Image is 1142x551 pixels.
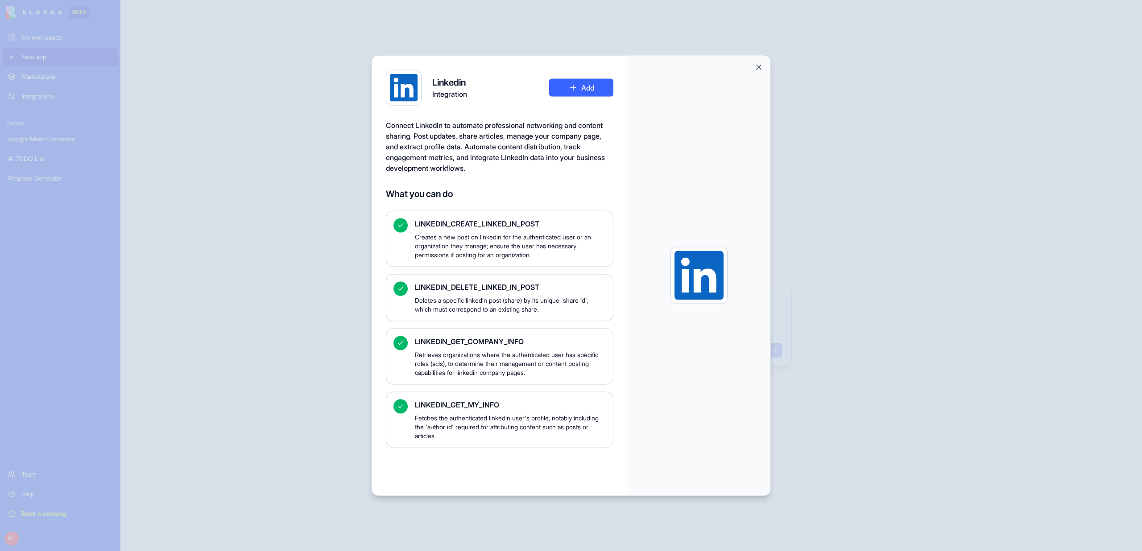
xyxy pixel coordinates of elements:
span: LINKEDIN_GET_MY_INFO [415,399,606,410]
span: LINKEDIN_DELETE_LINKED_IN_POST [415,282,606,292]
span: Connect LinkedIn to automate professional networking and content sharing. Post updates, share art... [386,121,605,173]
h4: What you can do [386,188,613,200]
span: Integration [432,89,467,99]
h4: Linkedin [432,76,467,89]
span: Creates a new post on linkedin for the authenticated user or an organization they manage; ensure ... [415,233,606,259]
span: Retrieves organizations where the authenticated user has specific roles (acls), to determine thei... [415,350,606,377]
span: LINKEDIN_GET_COMPANY_INFO [415,336,606,347]
span: Deletes a specific linkedin post (share) by its unique `share id`, which must correspond to an ex... [415,296,606,314]
button: Add [549,79,613,97]
span: LINKEDIN_CREATE_LINKED_IN_POST [415,218,606,229]
span: Fetches the authenticated linkedin user's profile, notably including the 'author id' required for... [415,414,606,440]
